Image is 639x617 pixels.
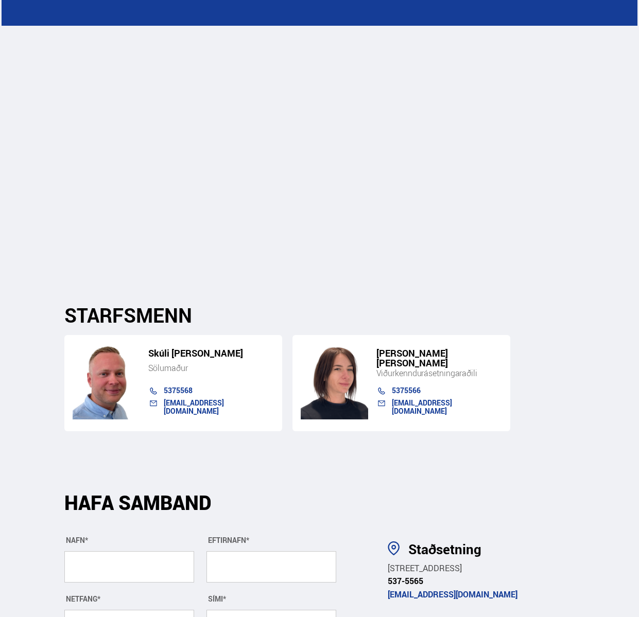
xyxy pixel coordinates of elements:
span: ásetningaraðili [424,367,477,379]
a: [EMAIL_ADDRESS][DOMAIN_NAME] [164,398,224,416]
img: m7PZdWzYfFvz2vuk.png [73,342,140,419]
a: [EMAIL_ADDRESS][DOMAIN_NAME] [388,589,517,600]
a: 5375566 [392,385,421,395]
div: Sölumaður [148,363,274,373]
div: EFTIRNAFN* [206,536,336,544]
div: NETFANG* [64,595,194,603]
h3: Staðsetning [408,541,575,557]
h5: [PERSON_NAME] [PERSON_NAME] [376,348,502,368]
a: [STREET_ADDRESS] [388,562,462,574]
img: TiAwD7vhpwHUHg8j.png [301,342,368,419]
a: [EMAIL_ADDRESS][DOMAIN_NAME] [392,398,452,416]
a: 537-5565 [388,575,423,587]
h2: STARFSMENN [64,304,575,327]
button: Opna LiveChat spjallviðmót [8,4,39,35]
img: pw9sMCDar5Ii6RG5.svg [388,541,400,555]
div: Viðurkenndur [376,368,502,378]
div: SÍMI* [206,595,336,603]
a: 5375568 [164,385,193,395]
div: HAFA SAMBAND [64,495,336,523]
div: NAFN* [64,536,194,544]
h5: Skúli [PERSON_NAME] [148,348,274,358]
